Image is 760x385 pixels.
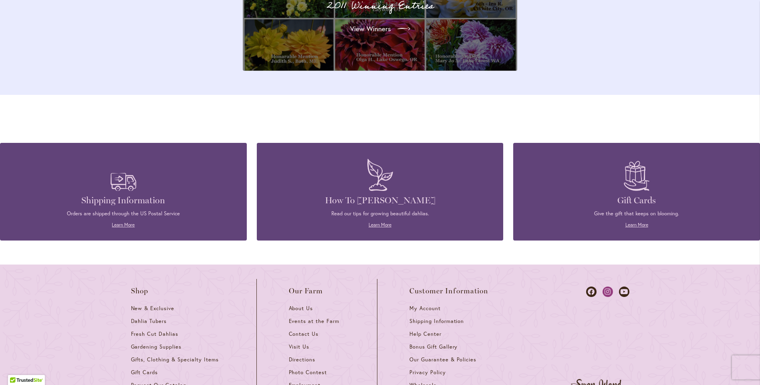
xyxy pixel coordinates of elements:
[344,18,417,40] a: View Winners
[409,305,441,312] span: My Account
[289,356,316,363] span: Directions
[625,222,648,228] a: Learn More
[409,356,476,363] span: Our Guarantee & Policies
[289,343,310,350] span: Visit Us
[131,318,167,325] span: Dahlia Tubers
[289,287,323,295] span: Our Farm
[619,287,629,297] a: Dahlias on Youtube
[350,24,391,34] span: View Winners
[289,305,313,312] span: About Us
[409,343,458,350] span: Bonus Gift Gallery
[289,331,319,337] span: Contact Us
[131,343,181,350] span: Gardening Supplies
[586,287,597,297] a: Dahlias on Facebook
[409,331,441,337] span: Help Center
[525,210,748,217] p: Give the gift that keeps on blooming.
[269,195,492,206] h4: How To [PERSON_NAME]
[12,210,235,217] p: Orders are shipped through the US Postal Service
[12,195,235,206] h4: Shipping Information
[369,222,391,228] a: Learn More
[131,331,179,337] span: Fresh Cut Dahlias
[131,287,149,295] span: Shop
[409,318,464,325] span: Shipping Information
[131,356,219,363] span: Gifts, Clothing & Specialty Items
[112,222,135,228] a: Learn More
[409,287,489,295] span: Customer Information
[289,318,339,325] span: Events at the Farm
[131,305,175,312] span: New & Exclusive
[525,195,748,206] h4: Gift Cards
[269,210,492,217] p: Read our tips for growing beautiful dahlias.
[603,287,613,297] a: Dahlias on Instagram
